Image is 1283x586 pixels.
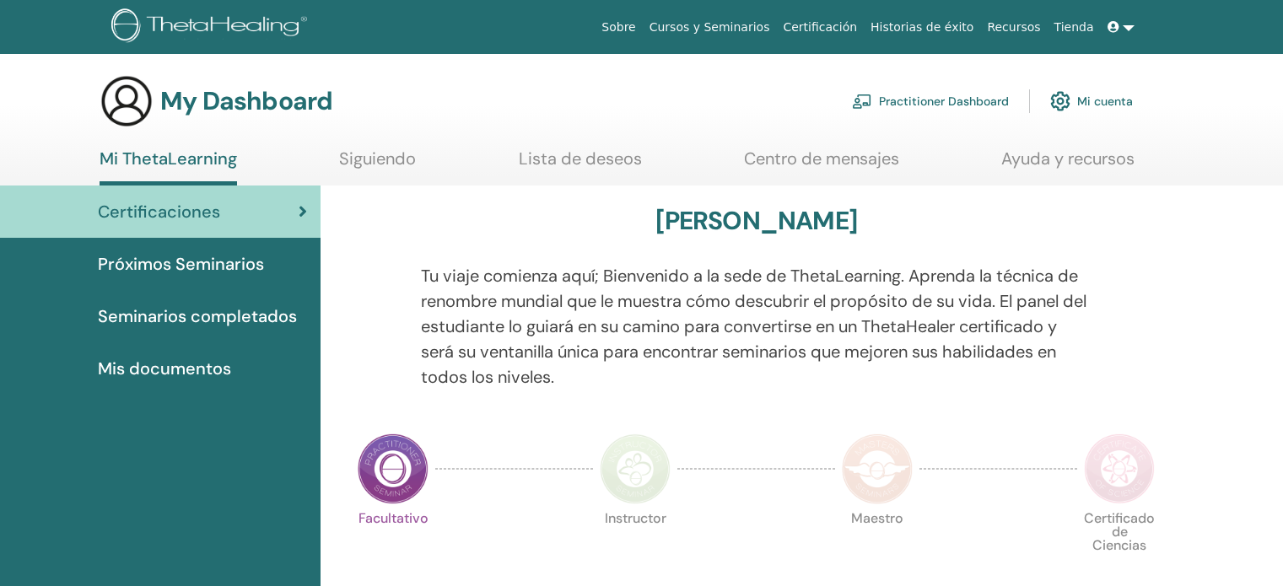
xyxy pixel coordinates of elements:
[1084,433,1155,504] img: Certificate of Science
[1048,12,1101,43] a: Tienda
[100,148,237,185] a: Mi ThetaLearning
[744,148,899,181] a: Centro de mensajes
[842,433,913,504] img: Master
[1084,512,1155,583] p: Certificado de Ciencias
[600,512,671,583] p: Instructor
[519,148,642,181] a: Lista de deseos
[842,512,913,583] p: Maestro
[98,304,297,329] span: Seminarios completados
[1050,83,1133,120] a: Mi cuenta
[160,86,332,116] h3: My Dashboard
[98,356,231,381] span: Mis documentos
[980,12,1047,43] a: Recursos
[98,251,264,277] span: Próximos Seminarios
[1050,87,1070,116] img: cog.svg
[595,12,642,43] a: Sobre
[111,8,313,46] img: logo.png
[100,74,154,128] img: generic-user-icon.jpg
[421,263,1092,390] p: Tu viaje comienza aquí; Bienvenido a la sede de ThetaLearning. Aprenda la técnica de renombre mun...
[776,12,864,43] a: Certificación
[358,433,429,504] img: Practitioner
[600,433,671,504] img: Instructor
[643,12,777,43] a: Cursos y Seminarios
[852,83,1009,120] a: Practitioner Dashboard
[864,12,980,43] a: Historias de éxito
[655,206,857,236] h3: [PERSON_NAME]
[852,94,872,109] img: chalkboard-teacher.svg
[339,148,416,181] a: Siguiendo
[1001,148,1135,181] a: Ayuda y recursos
[98,199,220,224] span: Certificaciones
[358,512,429,583] p: Facultativo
